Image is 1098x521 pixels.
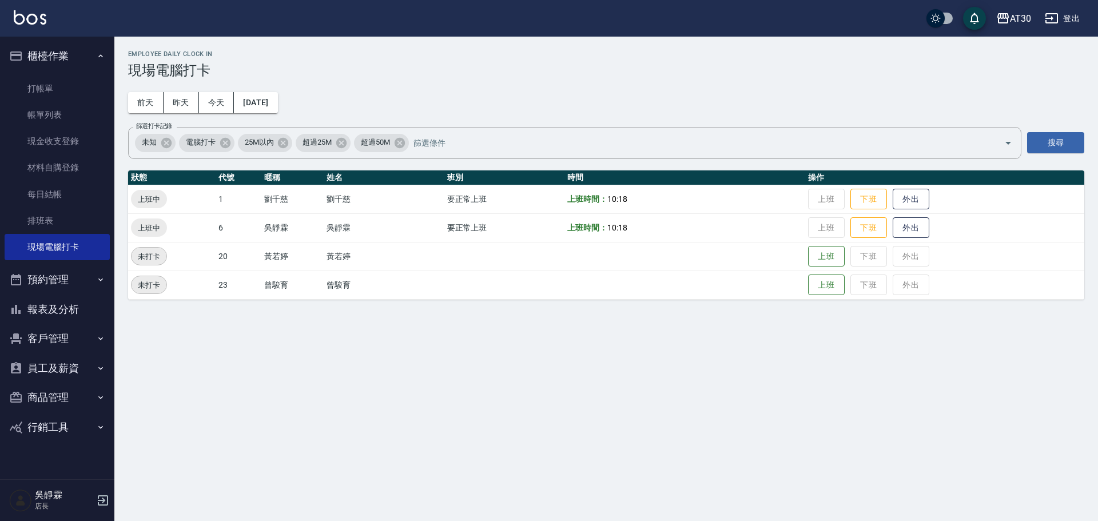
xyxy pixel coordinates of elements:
[444,213,564,242] td: 要正常上班
[14,10,46,25] img: Logo
[324,170,444,185] th: 姓名
[354,137,397,148] span: 超過50M
[135,137,164,148] span: 未知
[234,92,277,113] button: [DATE]
[1027,132,1084,153] button: 搜尋
[199,92,234,113] button: 今天
[324,271,444,299] td: 曾駿育
[216,213,261,242] td: 6
[136,122,172,130] label: 篩選打卡記錄
[128,92,164,113] button: 前天
[179,134,234,152] div: 電腦打卡
[444,185,564,213] td: 要正常上班
[164,92,199,113] button: 昨天
[607,223,627,232] span: 10:18
[238,137,281,148] span: 25M以內
[567,194,607,204] b: 上班時間：
[128,62,1084,78] h3: 現場電腦打卡
[9,489,32,512] img: Person
[5,41,110,71] button: 櫃檯作業
[261,213,324,242] td: 吳靜霖
[963,7,986,30] button: save
[35,490,93,501] h5: 吳靜霖
[1040,8,1084,29] button: 登出
[5,265,110,295] button: 預約管理
[261,185,324,213] td: 劉千慈
[5,234,110,260] a: 現場電腦打卡
[132,279,166,291] span: 未打卡
[216,271,261,299] td: 23
[238,134,293,152] div: 25M以內
[893,189,929,210] button: 外出
[324,213,444,242] td: 吳靜霖
[5,295,110,324] button: 報表及分析
[893,217,929,238] button: 外出
[411,133,984,153] input: 篩選條件
[5,383,110,412] button: 商品管理
[296,137,339,148] span: 超過25M
[1010,11,1031,26] div: AT30
[5,324,110,353] button: 客戶管理
[5,102,110,128] a: 帳單列表
[216,170,261,185] th: 代號
[261,271,324,299] td: 曾駿育
[999,134,1017,152] button: Open
[135,134,176,152] div: 未知
[324,185,444,213] td: 劉千慈
[324,242,444,271] td: 黃若婷
[805,170,1084,185] th: 操作
[444,170,564,185] th: 班別
[5,75,110,102] a: 打帳單
[567,223,607,232] b: 上班時間：
[5,154,110,181] a: 材料自購登錄
[564,170,805,185] th: 時間
[5,128,110,154] a: 現金收支登錄
[179,137,222,148] span: 電腦打卡
[5,208,110,234] a: 排班表
[354,134,409,152] div: 超過50M
[850,217,887,238] button: 下班
[132,250,166,263] span: 未打卡
[35,501,93,511] p: 店長
[261,170,324,185] th: 暱稱
[128,50,1084,58] h2: Employee Daily Clock In
[5,181,110,208] a: 每日結帳
[128,170,216,185] th: 狀態
[5,353,110,383] button: 員工及薪資
[850,189,887,210] button: 下班
[261,242,324,271] td: 黃若婷
[216,242,261,271] td: 20
[5,412,110,442] button: 行銷工具
[808,275,845,296] button: 上班
[296,134,351,152] div: 超過25M
[992,7,1036,30] button: AT30
[216,185,261,213] td: 1
[131,193,167,205] span: 上班中
[808,246,845,267] button: 上班
[607,194,627,204] span: 10:18
[131,222,167,234] span: 上班中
